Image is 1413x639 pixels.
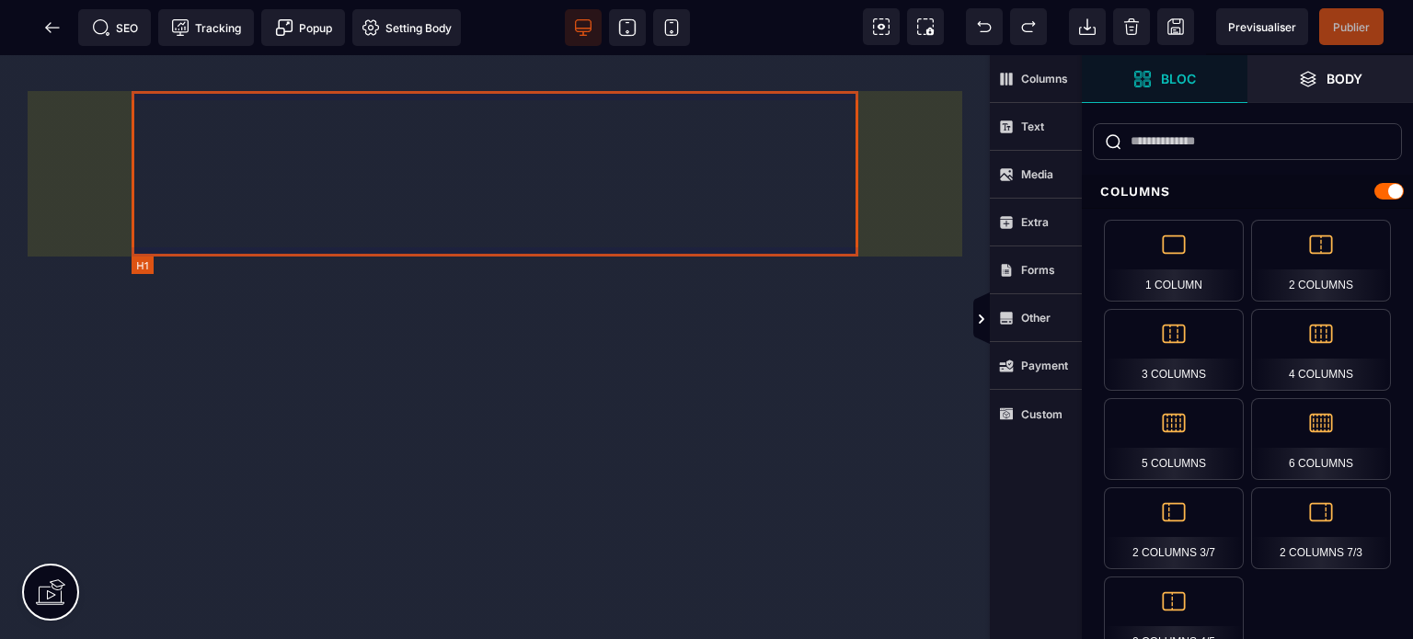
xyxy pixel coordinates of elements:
[1333,20,1370,34] span: Publier
[1021,120,1044,133] strong: Text
[1104,309,1244,391] div: 3 Columns
[907,8,944,45] span: Screenshot
[1251,398,1391,480] div: 6 Columns
[1021,311,1051,325] strong: Other
[1228,20,1296,34] span: Previsualiser
[275,18,332,37] span: Popup
[1021,407,1063,421] strong: Custom
[1104,398,1244,480] div: 5 Columns
[863,8,900,45] span: View components
[1104,487,1244,569] div: 2 Columns 3/7
[1021,72,1068,86] strong: Columns
[92,18,138,37] span: SEO
[1021,167,1053,181] strong: Media
[1021,359,1068,372] strong: Payment
[1021,215,1049,229] strong: Extra
[1251,220,1391,302] div: 2 Columns
[1251,309,1391,391] div: 4 Columns
[1216,8,1308,45] span: Preview
[362,18,452,37] span: Setting Body
[1161,72,1196,86] strong: Bloc
[1327,72,1362,86] strong: Body
[1082,175,1413,209] div: Columns
[1104,220,1244,302] div: 1 Column
[171,18,241,37] span: Tracking
[1247,55,1413,103] span: Open Layer Manager
[1251,487,1391,569] div: 2 Columns 7/3
[1082,55,1247,103] span: Open Blocks
[1021,263,1055,277] strong: Forms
